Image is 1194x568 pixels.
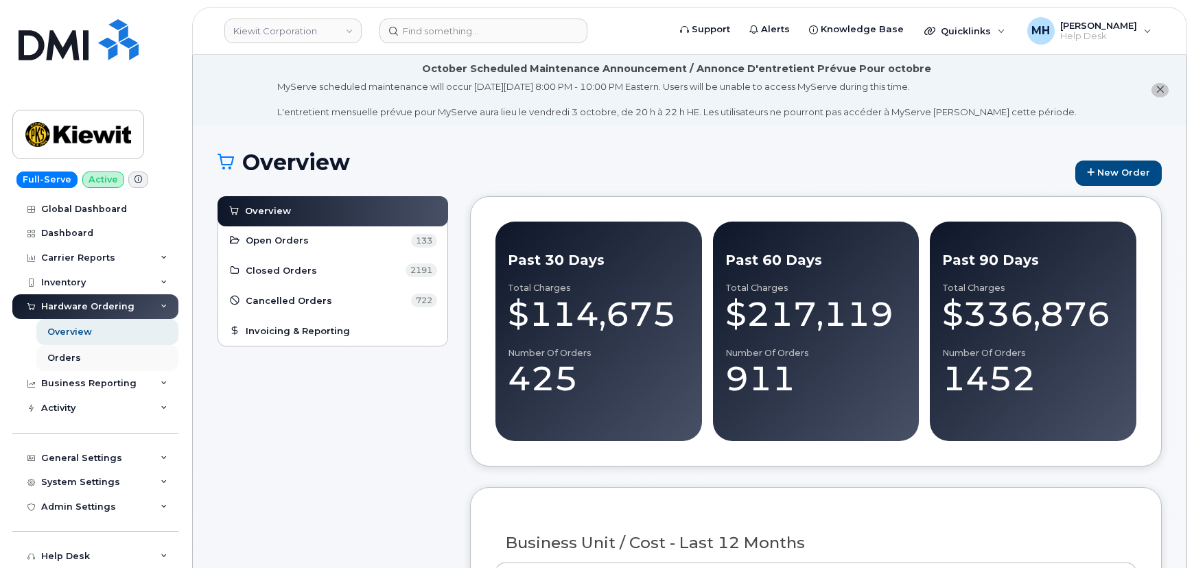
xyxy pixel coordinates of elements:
div: Total Charges [508,283,690,294]
a: Cancelled Orders 722 [229,292,437,309]
div: Past 90 Days [942,250,1124,270]
span: 133 [411,234,437,248]
h1: Overview [218,150,1068,174]
span: Cancelled Orders [246,294,332,307]
span: 722 [411,294,437,307]
div: 911 [725,358,907,399]
div: Total Charges [942,283,1124,294]
a: Invoicing & Reporting [229,322,437,339]
div: $217,119 [725,294,907,335]
span: Overview [245,204,291,217]
div: Number of Orders [508,348,690,359]
div: 1452 [942,358,1124,399]
div: $114,675 [508,294,690,335]
span: Closed Orders [246,264,317,277]
a: Closed Orders 2191 [229,263,437,279]
div: October Scheduled Maintenance Announcement / Annonce D'entretient Prévue Pour octobre [422,62,931,76]
span: Open Orders [246,234,309,247]
a: Overview [228,203,438,220]
h3: Business Unit / Cost - Last 12 Months [506,534,1126,552]
div: Number of Orders [725,348,907,359]
div: Total Charges [725,283,907,294]
span: Invoicing & Reporting [246,324,350,338]
div: $336,876 [942,294,1124,335]
div: 425 [508,358,690,399]
span: 2191 [406,263,437,277]
a: Open Orders 133 [229,233,437,249]
div: Past 30 Days [508,250,690,270]
iframe: Messenger Launcher [1134,508,1184,558]
div: Past 60 Days [725,250,907,270]
div: Number of Orders [942,348,1124,359]
button: close notification [1151,83,1169,97]
a: New Order [1075,161,1162,186]
div: MyServe scheduled maintenance will occur [DATE][DATE] 8:00 PM - 10:00 PM Eastern. Users will be u... [277,80,1077,119]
